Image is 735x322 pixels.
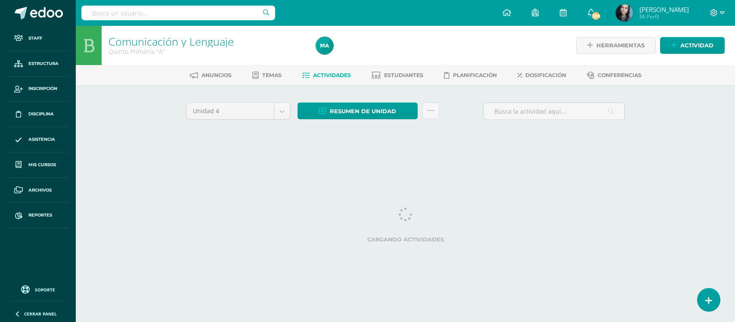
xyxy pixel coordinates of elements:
[302,68,351,82] a: Actividades
[28,136,55,143] span: Asistencia
[7,152,69,178] a: Mis cursos
[587,68,642,82] a: Conferencias
[109,34,234,49] a: Comunicación y Lenguaje
[193,103,267,119] span: Unidad 4
[639,5,689,14] span: [PERSON_NAME]
[28,187,52,194] span: Archivos
[7,51,69,77] a: Estructura
[298,102,418,119] a: Resumen de unidad
[28,60,59,67] span: Estructura
[660,37,725,54] a: Actividad
[484,103,624,120] input: Busca la actividad aquí...
[313,72,351,78] span: Actividades
[576,37,656,54] a: Herramientas
[10,283,65,295] a: Soporte
[598,72,642,78] span: Conferencias
[616,4,633,22] img: 775886bf149f59632f5d85e739ecf2a2.png
[330,103,396,119] span: Resumen de unidad
[7,203,69,228] a: Reportes
[639,13,689,20] span: Mi Perfil
[591,11,601,21] span: 389
[7,127,69,152] a: Asistencia
[109,35,306,47] h1: Comunicación y Lenguaje
[7,26,69,51] a: Staff
[316,37,333,54] img: 89b96305ba49cfb70fcfc9f667f77a01.png
[28,161,56,168] span: Mis cursos
[518,68,566,82] a: Dosificación
[384,72,423,78] span: Estudiantes
[190,68,232,82] a: Anuncios
[262,72,282,78] span: Temas
[202,72,232,78] span: Anuncios
[28,111,54,118] span: Disciplina
[7,178,69,203] a: Archivos
[7,102,69,127] a: Disciplina
[28,85,57,92] span: Inscripción
[186,236,625,243] label: Cargando actividades
[525,72,566,78] span: Dosificación
[596,37,645,53] span: Herramientas
[453,72,497,78] span: Planificación
[81,6,275,20] input: Busca un usuario...
[252,68,282,82] a: Temas
[24,311,57,317] span: Cerrar panel
[35,287,55,293] span: Soporte
[109,47,306,56] div: Quinto Primaria 'A'
[444,68,497,82] a: Planificación
[7,77,69,102] a: Inscripción
[28,35,42,42] span: Staff
[186,103,290,119] a: Unidad 4
[28,212,52,219] span: Reportes
[680,37,713,53] span: Actividad
[372,68,423,82] a: Estudiantes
